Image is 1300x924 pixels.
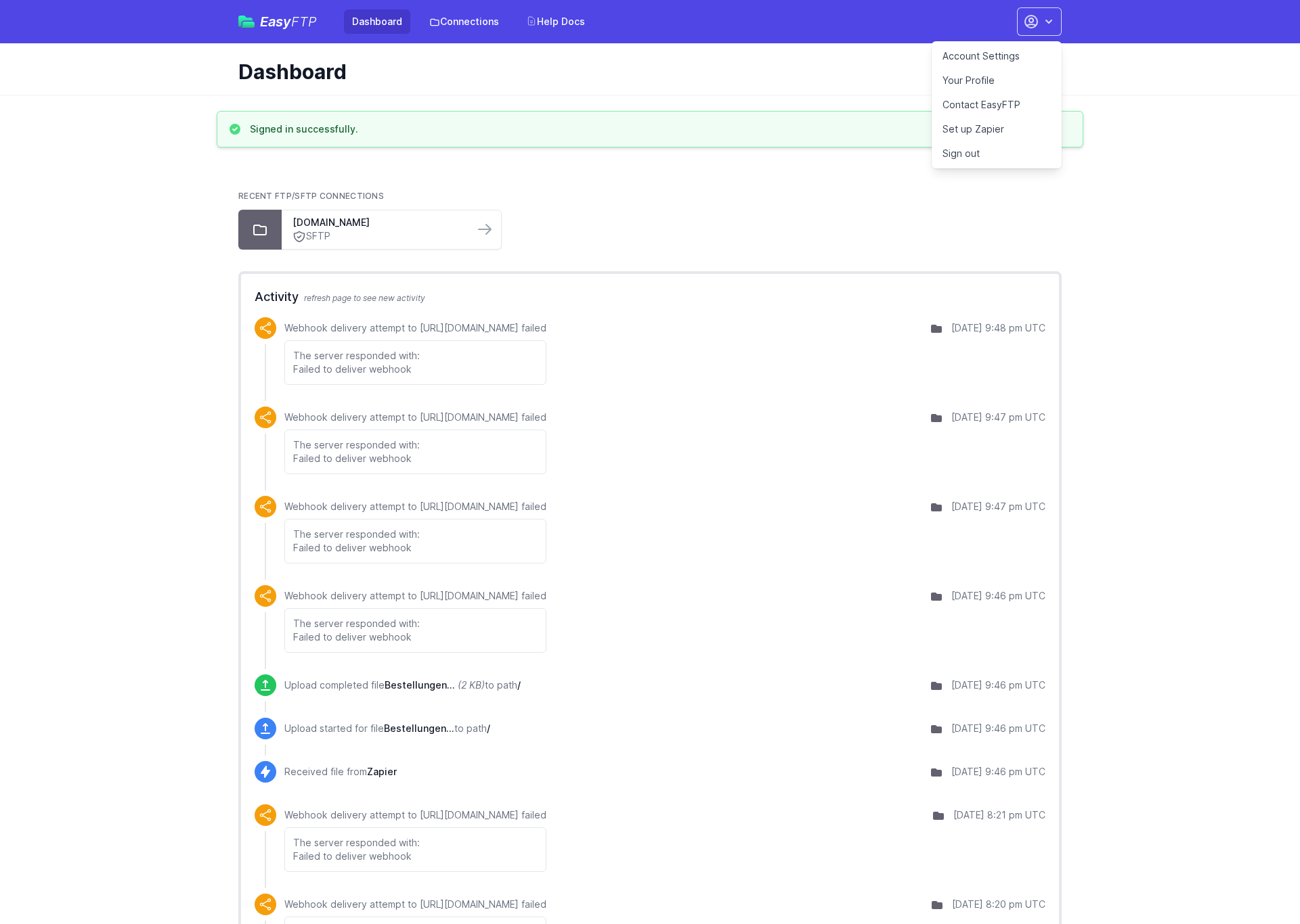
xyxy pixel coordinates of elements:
[951,321,1045,335] div: [DATE] 9:48 pm UTC
[367,766,397,777] span: Zapier
[951,722,1045,735] div: [DATE] 9:46 pm UTC
[951,411,1045,424] div: [DATE] 9:47 pm UTC
[284,808,546,822] p: Webhook delivery attempt to [URL][DOMAIN_NAME] failed
[344,9,410,34] a: Dashboard
[284,500,546,513] p: Webhook delivery attempt to [URL][DOMAIN_NAME] failed
[458,679,485,691] i: (2 KB)
[951,500,1045,513] div: [DATE] 9:47 pm UTC
[304,293,425,303] span: refresh page to see new activity
[932,117,1062,141] a: Set up Zapier
[255,287,1045,306] h2: Activity
[284,321,546,335] p: Webhook delivery attempt to [URL][DOMAIN_NAME] failed
[292,229,463,244] a: SFTP
[292,216,463,229] a: [DOMAIN_NAME]
[293,836,538,863] p: The server responded with: Failed to deliver webhook
[518,9,593,34] a: Help Docs
[284,589,546,603] p: Webhook delivery attempt to [URL][DOMAIN_NAME] failed
[238,191,1062,202] h2: Recent FTP/SFTP Connections
[250,122,358,136] h3: Signed in successfully.
[284,411,546,424] p: Webhook delivery attempt to [URL][DOMAIN_NAME] failed
[293,438,538,465] p: The server responded with: Failed to deliver webhook
[238,15,317,28] a: EasyFTP
[260,15,317,28] span: Easy
[951,765,1045,779] div: [DATE] 9:46 pm UTC
[385,679,455,691] span: Bestellungen.csv
[951,589,1045,603] div: [DATE] 9:46 pm UTC
[932,141,1062,166] a: Sign out
[384,722,454,734] span: Bestellungen.csv
[951,678,1045,692] div: [DATE] 9:46 pm UTC
[293,528,538,555] p: The server responded with: Failed to deliver webhook
[932,93,1062,117] a: Contact EasyFTP
[952,898,1045,911] div: [DATE] 8:20 pm UTC
[293,617,538,644] p: The server responded with: Failed to deliver webhook
[293,349,538,376] p: The server responded with: Failed to deliver webhook
[291,14,317,30] span: FTP
[284,898,546,911] p: Webhook delivery attempt to [URL][DOMAIN_NAME] failed
[284,765,397,779] p: Received file from
[421,9,507,34] a: Connections
[487,722,490,734] span: /
[1232,856,1284,908] iframe: Drift Widget Chat Controller
[932,68,1062,93] a: Your Profile
[238,16,255,28] img: easyftp_logo.png
[284,722,490,735] p: Upload started for file to path
[953,808,1045,822] div: [DATE] 8:21 pm UTC
[238,60,1051,84] h1: Dashboard
[517,679,521,691] span: /
[932,44,1062,68] a: Account Settings
[284,678,521,692] p: Upload completed file to path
